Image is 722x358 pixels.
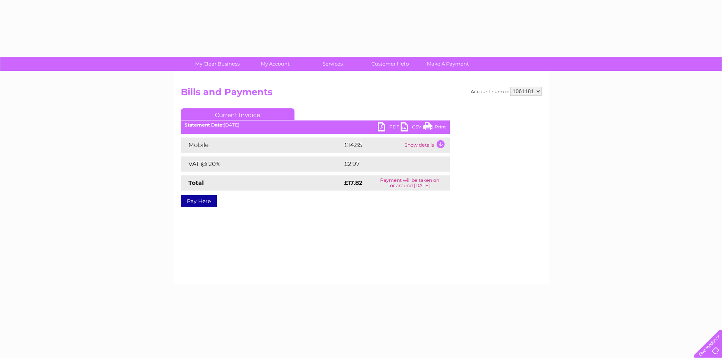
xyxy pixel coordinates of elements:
td: £2.97 [342,156,432,172]
td: Show details [403,138,450,153]
a: PDF [378,122,401,133]
a: Customer Help [359,57,421,71]
strong: £17.82 [344,179,362,186]
td: VAT @ 20% [181,156,342,172]
a: Services [301,57,364,71]
h2: Bills and Payments [181,87,542,101]
a: My Clear Business [186,57,249,71]
strong: Total [188,179,204,186]
td: Mobile [181,138,342,153]
a: Make A Payment [417,57,479,71]
a: My Account [244,57,306,71]
div: [DATE] [181,122,450,128]
a: Pay Here [181,195,217,207]
a: CSV [401,122,423,133]
a: Current Invoice [181,108,294,120]
a: Print [423,122,446,133]
td: Payment will be taken on or around [DATE] [370,175,449,191]
b: Statement Date: [185,122,224,128]
div: Account number [471,87,542,96]
td: £14.85 [342,138,403,153]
